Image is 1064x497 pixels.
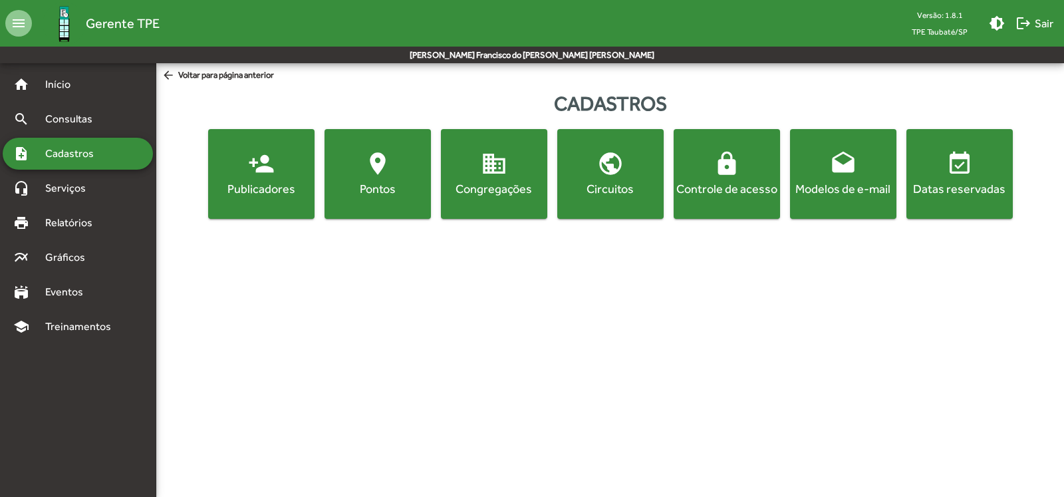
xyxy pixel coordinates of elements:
[37,215,110,231] span: Relatórios
[13,146,29,162] mat-icon: note_add
[37,77,90,92] span: Início
[793,180,894,197] div: Modelos de e-mail
[444,180,545,197] div: Congregações
[327,180,428,197] div: Pontos
[676,180,777,197] div: Controle de acesso
[13,77,29,92] mat-icon: home
[13,111,29,127] mat-icon: search
[32,2,160,45] a: Gerente TPE
[1010,11,1059,35] button: Sair
[211,180,312,197] div: Publicadores
[989,15,1005,31] mat-icon: brightness_medium
[441,129,547,219] button: Congregações
[597,150,624,177] mat-icon: public
[208,129,315,219] button: Publicadores
[901,23,978,40] span: TPE Taubaté/SP
[557,129,664,219] button: Circuitos
[13,215,29,231] mat-icon: print
[1015,11,1053,35] span: Sair
[790,129,896,219] button: Modelos de e-mail
[364,150,391,177] mat-icon: location_on
[674,129,780,219] button: Controle de acesso
[37,111,110,127] span: Consultas
[37,180,104,196] span: Serviços
[86,13,160,34] span: Gerente TPE
[13,180,29,196] mat-icon: headset_mic
[5,10,32,37] mat-icon: menu
[946,150,973,177] mat-icon: event_available
[560,180,661,197] div: Circuitos
[325,129,431,219] button: Pontos
[162,69,274,83] span: Voltar para página anterior
[481,150,507,177] mat-icon: domain
[909,180,1010,197] div: Datas reservadas
[906,129,1013,219] button: Datas reservadas
[162,69,178,83] mat-icon: arrow_back
[901,7,978,23] div: Versão: 1.8.1
[37,146,111,162] span: Cadastros
[248,150,275,177] mat-icon: person_add
[714,150,740,177] mat-icon: lock
[43,2,86,45] img: Logo
[1015,15,1031,31] mat-icon: logout
[830,150,857,177] mat-icon: drafts
[156,88,1064,118] div: Cadastros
